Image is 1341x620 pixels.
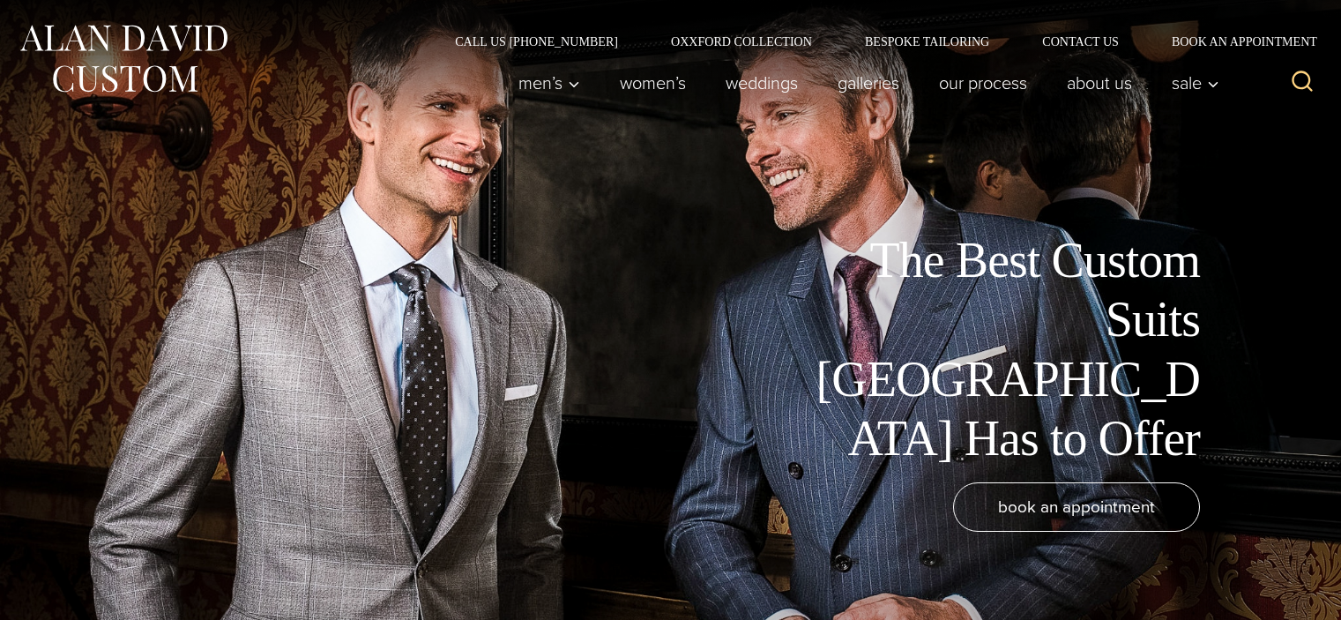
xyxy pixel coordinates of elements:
[838,35,1016,48] a: Bespoke Tailoring
[428,35,644,48] a: Call Us [PHONE_NUMBER]
[953,482,1200,532] a: book an appointment
[499,65,1229,101] nav: Primary Navigation
[1281,62,1323,104] button: View Search Form
[428,35,1323,48] nav: Secondary Navigation
[706,65,818,101] a: weddings
[1016,35,1145,48] a: Contact Us
[600,65,706,101] a: Women’s
[803,231,1200,468] h1: The Best Custom Suits [GEOGRAPHIC_DATA] Has to Offer
[1047,65,1152,101] a: About Us
[518,74,580,92] span: Men’s
[920,65,1047,101] a: Our Process
[18,19,229,98] img: Alan David Custom
[1145,35,1323,48] a: Book an Appointment
[818,65,920,101] a: Galleries
[998,494,1155,519] span: book an appointment
[644,35,838,48] a: Oxxford Collection
[1172,74,1219,92] span: Sale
